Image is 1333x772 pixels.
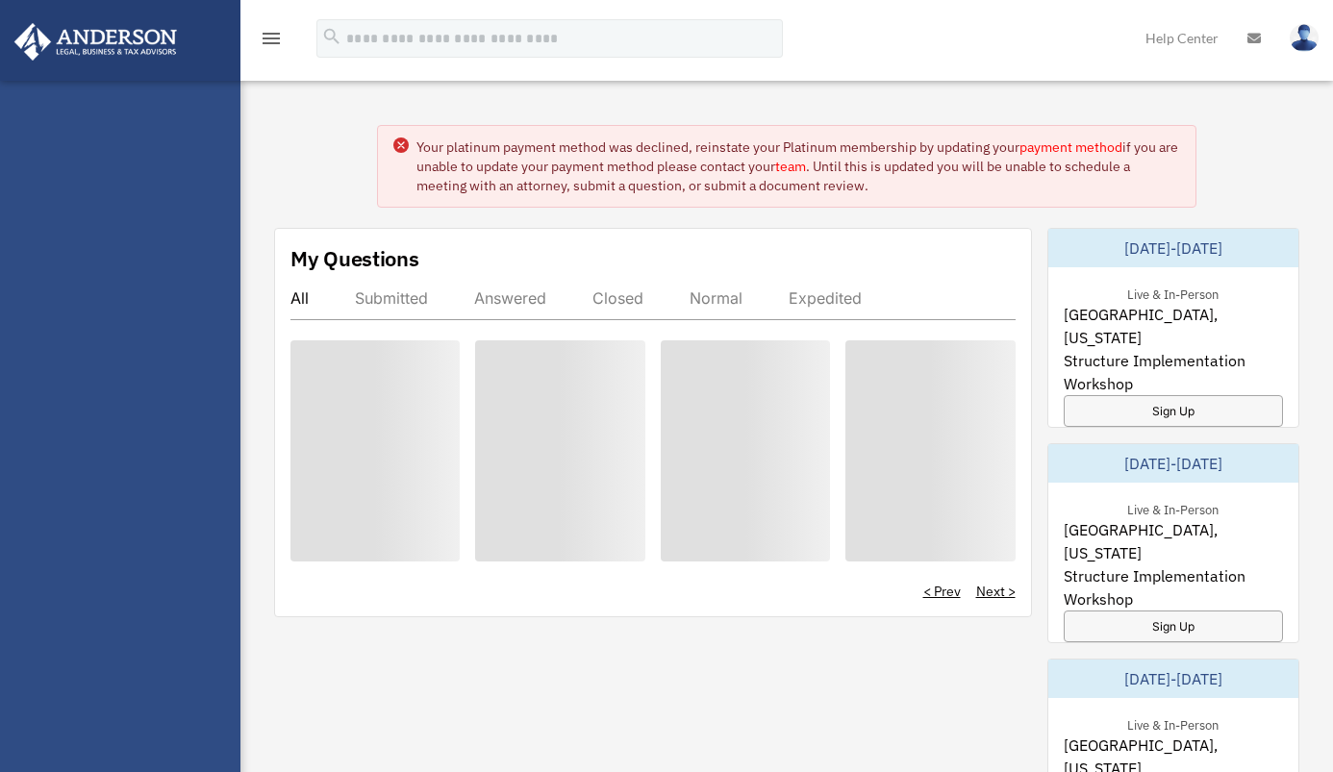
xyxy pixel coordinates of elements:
span: Structure Implementation Workshop [1064,349,1284,395]
img: Anderson Advisors Platinum Portal [9,23,183,61]
div: [DATE]-[DATE] [1048,660,1299,698]
div: Live & In-Person [1112,713,1234,734]
div: Closed [592,288,643,308]
div: Live & In-Person [1112,283,1234,303]
div: Your platinum payment method was declined, reinstate your Platinum membership by updating your if... [416,137,1181,195]
div: My Questions [290,244,419,273]
span: Structure Implementation Workshop [1064,564,1284,610]
i: menu [260,27,283,50]
i: search [321,26,342,47]
div: Normal [690,288,742,308]
div: [DATE]-[DATE] [1048,229,1299,267]
a: payment method [1019,138,1122,156]
a: < Prev [923,582,961,601]
div: Answered [474,288,546,308]
span: [GEOGRAPHIC_DATA], [US_STATE] [1064,518,1284,564]
div: Live & In-Person [1112,498,1234,518]
div: All [290,288,309,308]
div: Submitted [355,288,428,308]
div: Expedited [789,288,862,308]
a: menu [260,34,283,50]
a: Sign Up [1064,395,1284,427]
a: Sign Up [1064,610,1284,642]
a: team [775,158,806,175]
img: User Pic [1290,24,1319,52]
a: Next > [976,582,1016,601]
div: [DATE]-[DATE] [1048,444,1299,483]
span: [GEOGRAPHIC_DATA], [US_STATE] [1064,303,1284,349]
